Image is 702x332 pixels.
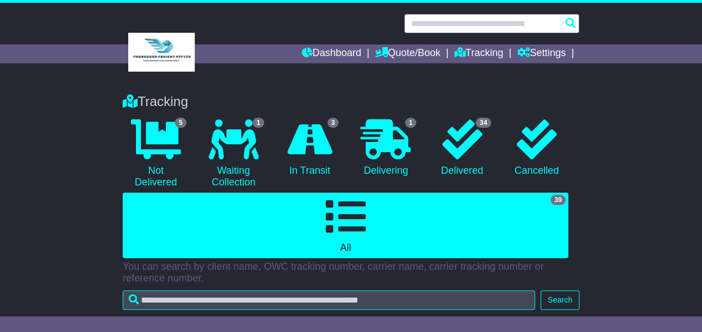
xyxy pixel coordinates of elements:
a: 1 Waiting Collection [200,115,267,193]
a: Quote/Book [375,44,441,63]
span: 3 [327,118,339,128]
a: Dashboard [302,44,361,63]
a: 3 In Transit [278,115,341,181]
span: 34 [476,118,491,128]
a: 1 Delivering [352,115,419,181]
div: Tracking [117,94,585,110]
span: 5 [175,118,186,128]
a: 34 Delivered [430,115,493,181]
a: Settings [517,44,565,63]
span: 1 [405,118,417,128]
span: 39 [551,195,565,205]
a: 5 Not Delivered [123,115,189,193]
button: Search [541,290,579,310]
span: 1 [252,118,264,128]
p: You can search by client name, OWC tracking number, carrier name, carrier tracking number or refe... [123,261,579,285]
a: 39 All [123,193,568,258]
a: Cancelled [505,115,568,181]
a: Tracking [454,44,503,63]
